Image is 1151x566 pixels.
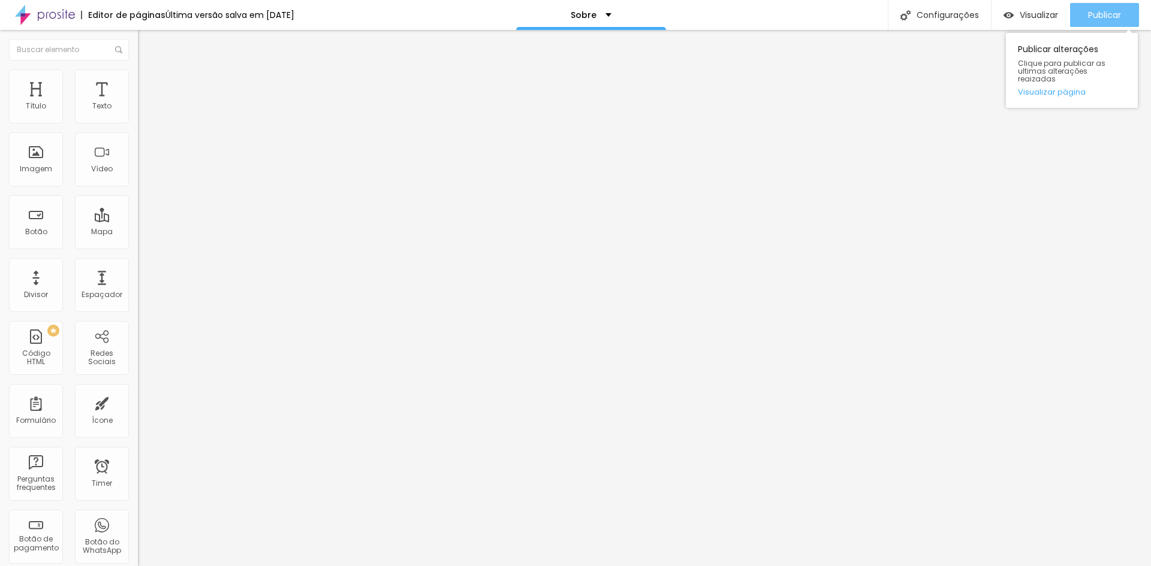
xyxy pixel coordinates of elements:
input: Buscar elemento [9,39,129,60]
div: Espaçador [82,290,122,299]
div: Imagem [20,165,52,173]
div: Formulário [16,416,56,425]
div: Última versão salva em [DATE] [165,11,294,19]
span: Visualizar [1020,10,1058,20]
div: Editor de páginas [81,11,165,19]
div: Redes Sociais [78,349,125,367]
div: Divisor [24,290,48,299]
div: Timer [92,479,112,488]
div: Ícone [92,416,113,425]
div: Texto [92,102,112,110]
div: Botão [25,228,47,236]
button: Publicar [1070,3,1139,27]
div: Botão do WhatsApp [78,538,125,555]
img: Icone [900,10,911,20]
iframe: Editor [138,30,1151,566]
img: view-1.svg [1004,10,1014,20]
p: Sobre [571,11,596,19]
a: Visualizar página [1018,88,1126,96]
div: Botão de pagamento [12,535,59,552]
div: Vídeo [91,165,113,173]
div: Perguntas frequentes [12,475,59,492]
span: Publicar [1088,10,1121,20]
button: Visualizar [992,3,1070,27]
div: Código HTML [12,349,59,367]
img: Icone [115,46,122,53]
div: Publicar alterações [1006,33,1138,108]
span: Clique para publicar as ultimas alterações reaizadas [1018,59,1126,83]
div: Mapa [91,228,113,236]
div: Título [26,102,46,110]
